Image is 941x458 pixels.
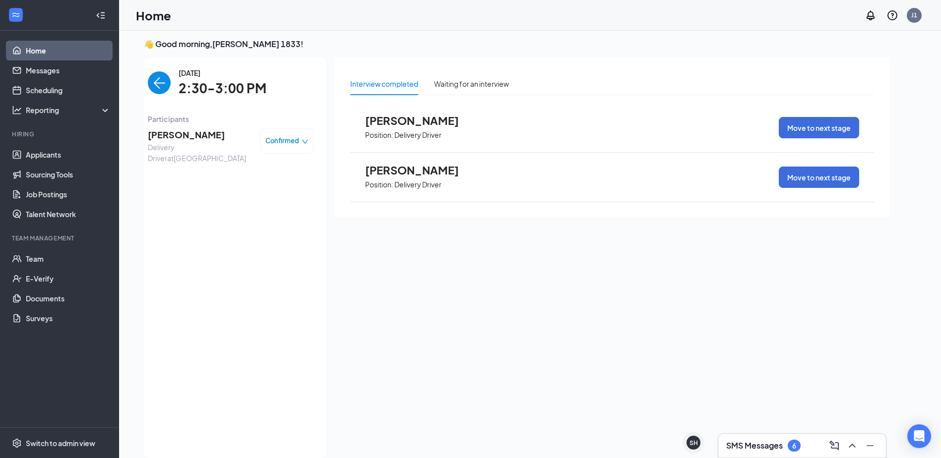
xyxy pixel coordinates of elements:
a: Messages [26,60,111,80]
p: Position: [365,180,393,189]
svg: Minimize [864,440,876,452]
span: down [302,138,309,145]
a: Applicants [26,145,111,165]
div: J1 [911,11,917,19]
svg: WorkstreamLogo [11,10,21,20]
a: E-Verify [26,269,111,288]
div: Interview completed [350,78,418,89]
span: Delivery Driver at [GEOGRAPHIC_DATA] [148,142,252,164]
h3: SMS Messages [726,440,783,451]
p: Delivery Driver [394,130,441,140]
span: [DATE] [179,67,266,78]
a: Surveys [26,308,111,328]
svg: ChevronUp [846,440,858,452]
a: Scheduling [26,80,111,100]
span: [PERSON_NAME] [365,114,474,127]
div: Reporting [26,105,111,115]
svg: QuestionInfo [886,9,898,21]
div: SH [690,439,698,447]
div: Waiting for an interview [434,78,509,89]
svg: Analysis [12,105,22,115]
svg: Notifications [865,9,877,21]
div: 6 [792,442,796,450]
svg: Settings [12,438,22,448]
span: [PERSON_NAME] [365,164,474,176]
div: Open Intercom Messenger [907,424,931,448]
button: Move to next stage [779,167,859,188]
svg: Collapse [96,10,106,20]
span: Confirmed [265,136,299,146]
a: Home [26,41,111,60]
div: Hiring [12,130,109,138]
a: Team [26,249,111,269]
button: Minimize [862,438,878,454]
a: Talent Network [26,204,111,224]
div: Team Management [12,234,109,242]
span: 2:30-3:00 PM [179,78,266,99]
svg: ComposeMessage [828,440,840,452]
button: Move to next stage [779,117,859,138]
h1: Home [136,7,171,24]
div: Switch to admin view [26,438,95,448]
a: Sourcing Tools [26,165,111,184]
button: back-button [148,71,171,94]
a: Job Postings [26,184,111,204]
span: [PERSON_NAME] [148,128,252,142]
a: Documents [26,288,111,308]
h3: 👋 Good morning, [PERSON_NAME] 1833 ! [144,39,890,50]
span: Participants [148,114,314,124]
button: ChevronUp [844,438,860,454]
p: Delivery Driver [394,180,441,189]
button: ComposeMessage [826,438,842,454]
p: Position: [365,130,393,140]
